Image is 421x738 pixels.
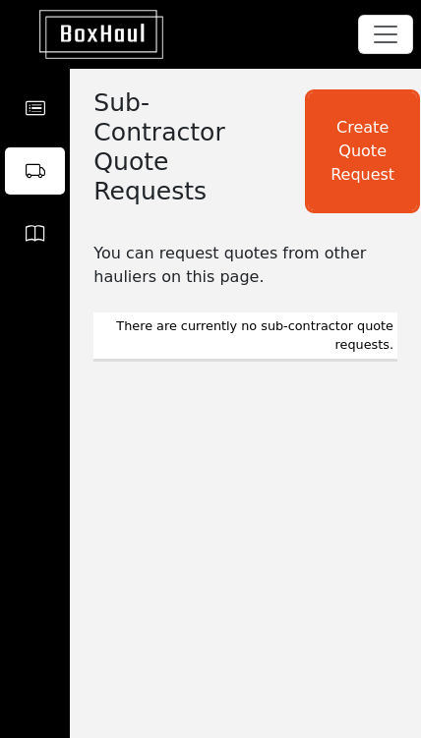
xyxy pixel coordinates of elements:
button: Toggle navigation [358,15,413,54]
div: You can request quotes from other hauliers on this page. [70,238,421,289]
button: Create Quote Request [308,92,417,210]
h2: Sub-Contractor Quote Requests [93,88,280,206]
td: There are currently no sub-contractor quote requests. [93,312,397,358]
img: BoxHaul [10,10,163,59]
